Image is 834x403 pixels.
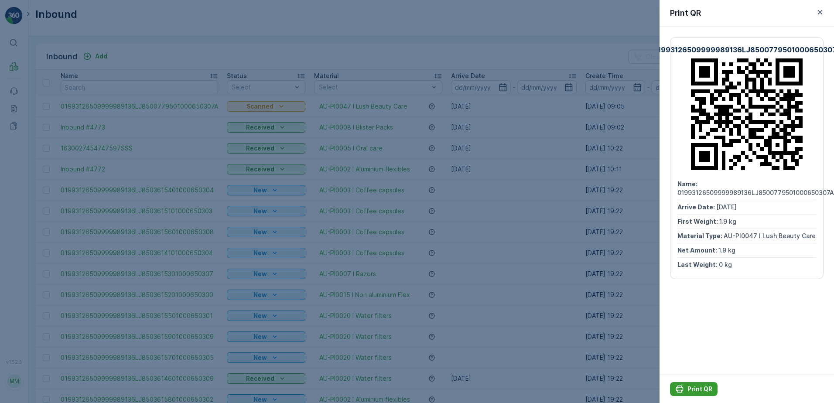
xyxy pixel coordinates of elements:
span: First Weight : [677,218,719,225]
span: 1.9 kg [719,218,736,225]
span: 01993126509999989136LJ8500779501000650307A [677,189,834,196]
span: Net Amount : [677,246,718,254]
p: Print QR [670,7,701,19]
p: Print QR [687,385,712,393]
span: AU-PI0047 I Lush Beauty Care [724,232,816,239]
span: Name : [677,180,699,188]
span: 0 kg [719,261,732,268]
button: Print QR [670,382,718,396]
span: 1.9 kg [718,246,735,254]
span: Material Type : [677,232,724,239]
span: [DATE] [716,203,737,211]
span: Last Weight : [677,261,719,268]
span: Arrive Date : [677,203,716,211]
